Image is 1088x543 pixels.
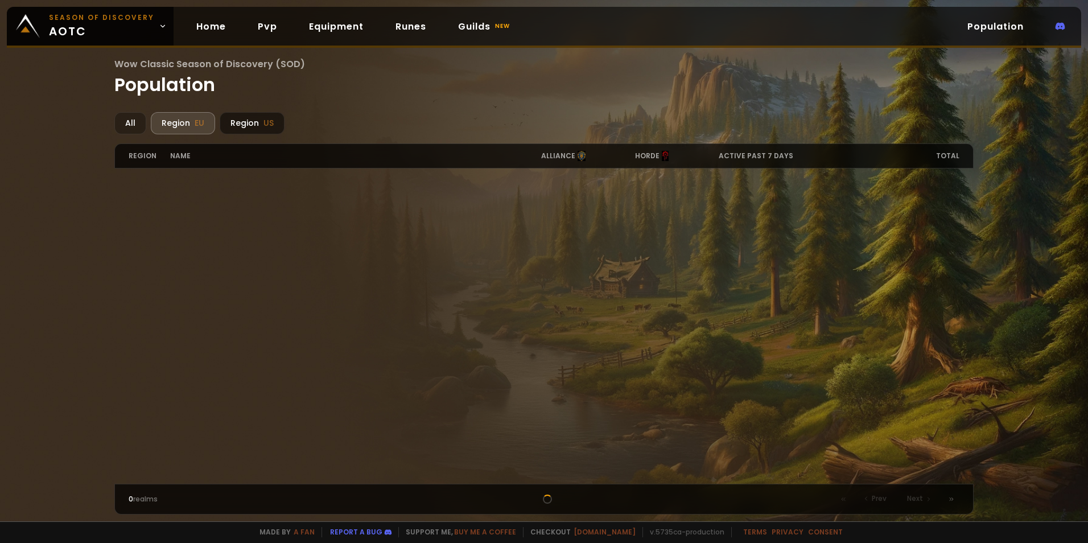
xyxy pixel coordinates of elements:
a: Buy me a coffee [454,527,516,537]
span: Prev [872,493,887,504]
a: Home [187,15,235,38]
div: Region [151,112,215,134]
a: Population [958,15,1033,38]
span: v. 5735ca - production [642,527,724,537]
a: Terms [743,527,767,537]
span: Next [907,493,923,504]
a: Consent [808,527,843,537]
div: horde [586,144,669,168]
a: Pvp [249,15,286,38]
a: Runes [386,15,435,38]
small: new [493,19,512,33]
h1: Population [114,57,974,98]
div: name [170,144,502,168]
div: All [114,112,146,134]
a: Guildsnew [449,15,521,38]
a: Report a bug [330,527,382,537]
div: realms [129,494,336,504]
span: EU [195,117,204,129]
div: region [129,144,170,168]
span: Made by [253,527,315,537]
div: Region [220,112,285,134]
span: Wow Classic Season of Discovery (SOD) [114,57,974,71]
span: 0 [129,494,133,504]
a: a fan [294,527,315,537]
span: aotc [49,13,154,40]
a: [DOMAIN_NAME] [574,527,636,537]
img: horde [662,151,669,161]
div: total [793,144,959,168]
a: Season of Discoveryaotc [7,7,174,46]
div: alliance [502,144,586,168]
a: Privacy [772,527,803,537]
img: alliance [578,151,586,161]
small: Season of Discovery [49,13,154,23]
span: Checkout [523,527,636,537]
span: US [263,117,274,129]
div: active past 7 days [669,144,793,168]
a: Equipment [300,15,373,38]
span: Support me, [398,527,516,537]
